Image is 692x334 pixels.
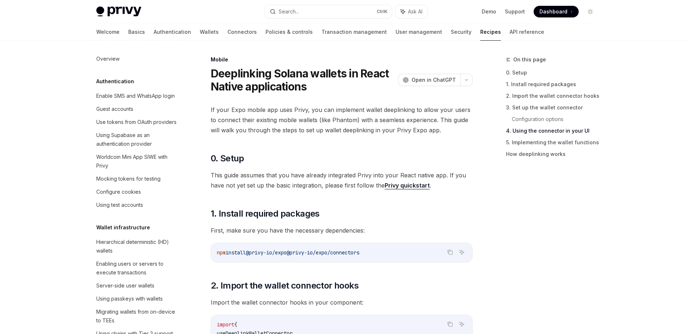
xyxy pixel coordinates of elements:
[396,23,442,41] a: User management
[234,321,237,328] span: {
[385,182,430,189] a: Privy quickstart
[451,23,472,41] a: Security
[480,23,501,41] a: Recipes
[266,23,313,41] a: Policies & controls
[211,56,473,63] div: Mobile
[211,105,473,135] span: If your Expo mobile app uses Privy, you can implement wallet deeplinking to allow your users to c...
[90,279,183,292] a: Server-side user wallets
[96,105,133,113] div: Guest accounts
[506,102,602,113] a: 3. Set up the wallet connector
[90,102,183,116] a: Guest accounts
[96,201,143,209] div: Using test accounts
[279,7,299,16] div: Search...
[457,319,466,329] button: Ask AI
[90,172,183,185] a: Mocking tokens for testing
[539,8,567,15] span: Dashboard
[506,90,602,102] a: 2. Import the wallet connector hooks
[90,116,183,129] a: Use tokens from OAuth providers
[96,188,141,196] div: Configure cookies
[211,67,395,93] h1: Deeplinking Solana wallets in React Native applications
[227,23,257,41] a: Connectors
[90,150,183,172] a: Worldcoin Mini App SIWE with Privy
[154,23,191,41] a: Authentication
[482,8,496,15] a: Demo
[506,137,602,148] a: 5. Implementing the wallet functions
[96,281,154,290] div: Server-side user wallets
[90,257,183,279] a: Enabling users or servers to execute transactions
[287,249,359,256] span: @privy-io/expo/connectors
[534,6,579,17] a: Dashboard
[96,7,141,17] img: light logo
[90,52,183,65] a: Overview
[90,198,183,212] a: Using test accounts
[96,92,175,100] div: Enable SMS and WhatsApp login
[96,55,120,63] div: Overview
[96,307,179,325] div: Migrating wallets from on-device to TEEs
[512,113,602,125] a: Configuration options
[506,79,602,90] a: 1. Install required packages
[90,185,183,198] a: Configure cookies
[96,174,161,183] div: Mocking tokens for testing
[226,249,246,256] span: install
[90,305,183,327] a: Migrating wallets from on-device to TEEs
[377,9,388,15] span: Ctrl K
[96,131,179,148] div: Using Supabase as an authentication provider
[445,319,455,329] button: Copy the contents from the code block
[396,5,428,18] button: Ask AI
[96,294,163,303] div: Using passkeys with wallets
[128,23,145,41] a: Basics
[211,225,473,236] span: First, make sure you have the necessary dependencies:
[211,153,244,164] span: 0. Setup
[90,129,183,150] a: Using Supabase as an authentication provider
[445,248,455,257] button: Copy the contents from the code block
[96,118,177,126] div: Use tokens from OAuth providers
[90,89,183,102] a: Enable SMS and WhatsApp login
[90,236,183,257] a: Hierarchical deterministic (HD) wallets
[506,125,602,137] a: 4. Using the connector in your UI
[217,249,226,256] span: npm
[457,248,466,257] button: Ask AI
[505,8,525,15] a: Support
[265,5,392,18] button: Search...CtrlK
[506,148,602,160] a: How deeplinking works
[96,238,179,255] div: Hierarchical deterministic (HD) wallets
[408,8,422,15] span: Ask AI
[211,280,359,291] span: 2. Import the wallet connector hooks
[96,23,120,41] a: Welcome
[412,76,456,84] span: Open in ChatGPT
[96,153,179,170] div: Worldcoin Mini App SIWE with Privy
[211,170,473,190] span: This guide assumes that you have already integrated Privy into your React native app. If you have...
[510,23,544,41] a: API reference
[96,223,150,232] h5: Wallet infrastructure
[211,297,473,307] span: Import the wallet connector hooks in your component:
[96,259,179,277] div: Enabling users or servers to execute transactions
[513,55,546,64] span: On this page
[321,23,387,41] a: Transaction management
[584,6,596,17] button: Toggle dark mode
[217,321,234,328] span: import
[96,77,134,86] h5: Authentication
[90,292,183,305] a: Using passkeys with wallets
[398,74,460,86] button: Open in ChatGPT
[506,67,602,79] a: 0. Setup
[211,208,320,220] span: 1. Install required packages
[200,23,219,41] a: Wallets
[246,249,287,256] span: @privy-io/expo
